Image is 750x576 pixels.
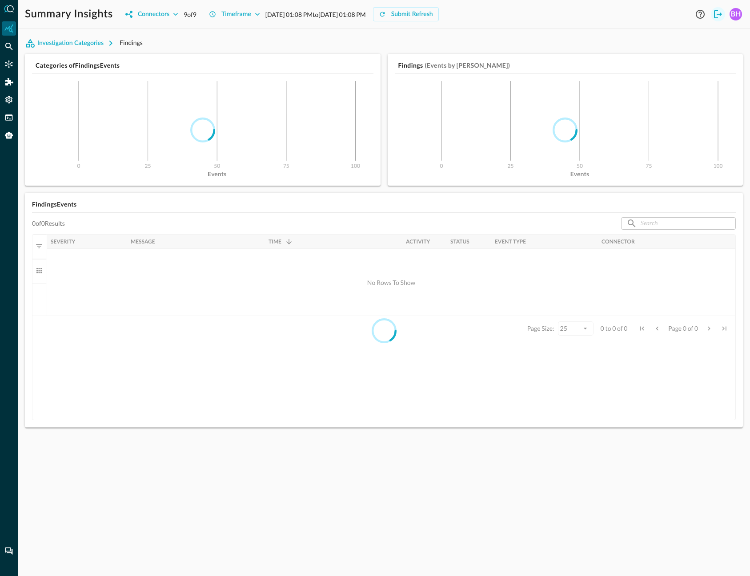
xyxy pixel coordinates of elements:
[2,57,16,71] div: Connectors
[711,7,725,21] button: Logout
[120,7,184,21] button: Connectors
[138,9,169,20] div: Connectors
[398,61,423,70] h5: Findings
[373,7,439,21] button: Submit Refresh
[221,9,251,20] div: Timeframe
[32,200,736,209] h5: Findings Events
[204,7,265,21] button: Timeframe
[391,9,433,20] div: Submit Refresh
[2,110,16,125] div: FSQL
[265,10,366,19] p: [DATE] 01:08 PM to [DATE] 01:08 PM
[2,128,16,142] div: Query Agent
[641,215,715,231] input: Search
[730,8,742,20] div: BH
[2,21,16,36] div: Summary Insights
[693,7,707,21] button: Help
[2,75,16,89] div: Addons
[25,7,113,21] h1: Summary Insights
[184,10,197,19] p: 9 of 9
[32,219,65,227] p: 0 of 0 Results
[2,544,16,558] div: Chat
[36,61,373,70] h5: Categories of Findings Events
[425,61,510,70] h5: (Events by [PERSON_NAME])
[25,36,120,50] button: Investigation Categories
[2,93,16,107] div: Settings
[120,39,143,46] span: Findings
[2,39,16,53] div: Federated Search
